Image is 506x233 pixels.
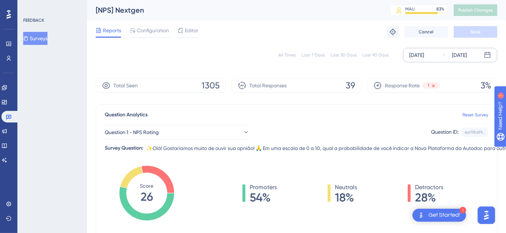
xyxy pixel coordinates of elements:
[346,80,355,91] span: 39
[428,211,460,219] div: Get Started!
[331,52,357,58] div: Last 30 Days
[405,26,448,38] button: Cancel
[249,81,287,90] span: Total Responses
[335,183,357,192] span: Neutrals
[431,128,459,137] div: Question ID:
[23,17,44,23] div: FEEDBACK
[415,192,443,203] span: 28%
[140,183,154,189] tspan: Score
[113,81,138,90] span: Total Seen
[385,81,420,90] span: Response Rate
[412,209,466,222] div: Open Get Started! checklist, remaining modules: 1
[17,2,45,11] span: Need Help?
[105,111,148,119] span: Question Analytics
[454,26,497,38] button: Save
[278,52,296,58] div: All Times
[105,128,159,137] span: Question 1 - NPS Rating
[460,207,466,213] div: 1
[405,6,415,12] div: MAU
[185,26,198,35] span: Editor
[428,83,429,88] span: 1
[202,80,220,91] span: 1305
[103,26,121,35] span: Reports
[141,190,153,204] tspan: 26
[137,26,169,35] span: Configuration
[454,4,497,16] button: Publish Changes
[476,204,497,226] iframe: UserGuiding AI Assistant Launcher
[415,183,443,192] span: Detractors
[250,192,277,203] span: 54%
[417,211,426,220] img: launcher-image-alternative-text
[105,144,144,153] div: Survey Question:
[105,125,250,140] button: Question 1 - NPS Rating
[50,4,53,9] div: 1
[96,5,372,15] div: [NPS] Nextgen
[452,51,467,59] div: [DATE]
[481,80,491,91] span: 3%
[250,183,277,192] span: Promoters
[470,29,481,35] span: Save
[335,192,357,203] span: 18%
[362,52,389,58] div: Last 90 Days
[436,6,444,12] div: 83 %
[419,29,434,35] span: Cancel
[409,51,424,59] div: [DATE]
[465,129,485,135] div: ea19b6f9...
[463,112,488,118] a: Reset Survey
[23,32,47,45] button: Surveys
[302,52,325,58] div: Last 7 Days
[458,7,493,13] span: Publish Changes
